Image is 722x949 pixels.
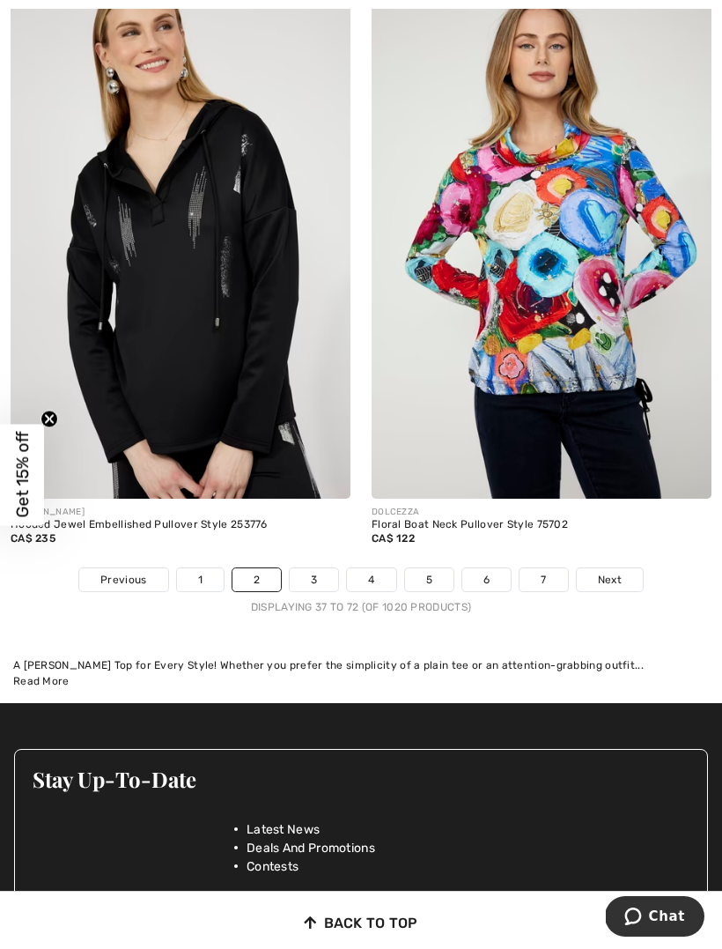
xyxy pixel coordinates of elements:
a: Previous [79,568,167,591]
span: Previous [100,572,146,588]
span: Get 15% off [12,432,33,518]
span: Next [598,572,622,588]
a: 4 [347,568,395,591]
a: 2 [232,568,281,591]
span: Deals And Promotions [247,839,375,857]
span: CA$ 122 [372,532,415,545]
a: 5 [405,568,453,591]
div: Hooded Jewel Embellished Pullover Style 253776 [11,519,350,531]
div: DOLCEZZA [372,506,711,519]
div: Floral Boat Neck Pullover Style 75702 [372,519,711,531]
a: 3 [290,568,338,591]
span: CA$ 235 [11,532,55,545]
span: Contests [247,857,298,876]
a: 6 [462,568,511,591]
div: [PERSON_NAME] [11,506,350,519]
a: 1 [177,568,224,591]
h3: Stay Up-To-Date [33,767,689,790]
a: 7 [519,568,567,591]
iframe: Opens a widget where you can chat to one of our agents [606,896,704,940]
span: Latest News [247,820,320,839]
div: A [PERSON_NAME] Top for Every Style! Whether you prefer the simplicity of a plain tee or an atten... [13,657,709,673]
button: Close teaser [41,410,58,427]
span: Read More [13,675,70,687]
a: Next [577,568,643,591]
